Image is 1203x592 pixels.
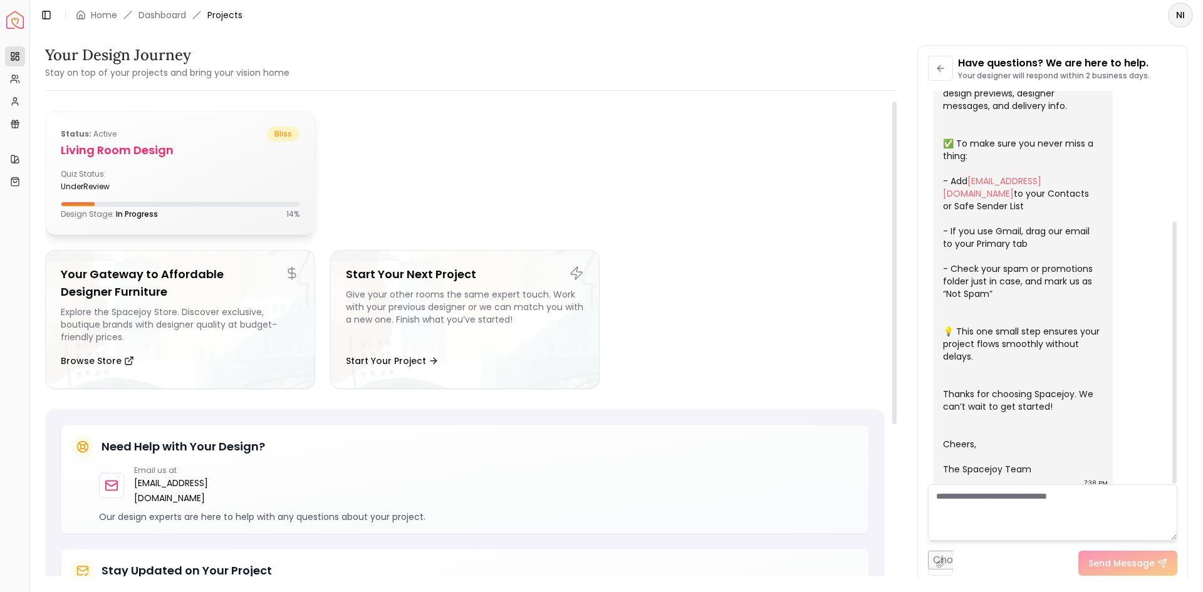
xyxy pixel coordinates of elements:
[6,11,24,29] a: Spacejoy
[61,169,175,192] div: Quiz Status:
[207,9,242,21] span: Projects
[346,266,585,283] h5: Start Your Next Project
[61,128,91,139] b: Status:
[61,306,299,343] div: Explore the Spacejoy Store. Discover exclusive, boutique brands with designer quality at budget-f...
[958,56,1150,71] p: Have questions? We are here to help.
[99,511,858,523] p: Our design experts are here to help with any questions about your project.
[45,66,289,79] small: Stay on top of your projects and bring your vision home
[1169,4,1192,26] span: NI
[267,127,299,142] span: bliss
[138,9,186,21] a: Dashboard
[61,266,299,301] h5: Your Gateway to Affordable Designer Furniture
[958,71,1150,81] p: Your designer will respond within 2 business days.
[346,288,585,343] div: Give your other rooms the same expert touch. Work with your previous designer or we can match you...
[943,175,1041,200] a: [EMAIL_ADDRESS][DOMAIN_NAME]
[61,127,117,142] p: active
[6,11,24,29] img: Spacejoy Logo
[102,438,265,455] h5: Need Help with Your Design?
[61,348,134,373] button: Browse Store
[116,209,158,219] span: In Progress
[61,182,175,192] div: underReview
[45,250,315,389] a: Your Gateway to Affordable Designer FurnitureExplore the Spacejoy Store. Discover exclusive, bout...
[102,562,272,579] h5: Stay Updated on Your Project
[346,348,439,373] button: Start Your Project
[1084,477,1108,489] div: 7:38 PM
[134,465,274,475] p: Email us at
[76,9,242,21] nav: breadcrumb
[61,142,299,159] h5: Living Room design
[45,45,289,65] h3: Your Design Journey
[91,9,117,21] a: Home
[134,475,274,506] a: [EMAIL_ADDRESS][DOMAIN_NAME]
[61,209,158,219] p: Design Stage:
[330,250,600,389] a: Start Your Next ProjectGive your other rooms the same expert touch. Work with your previous desig...
[286,209,299,219] p: 14 %
[1168,3,1193,28] button: NI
